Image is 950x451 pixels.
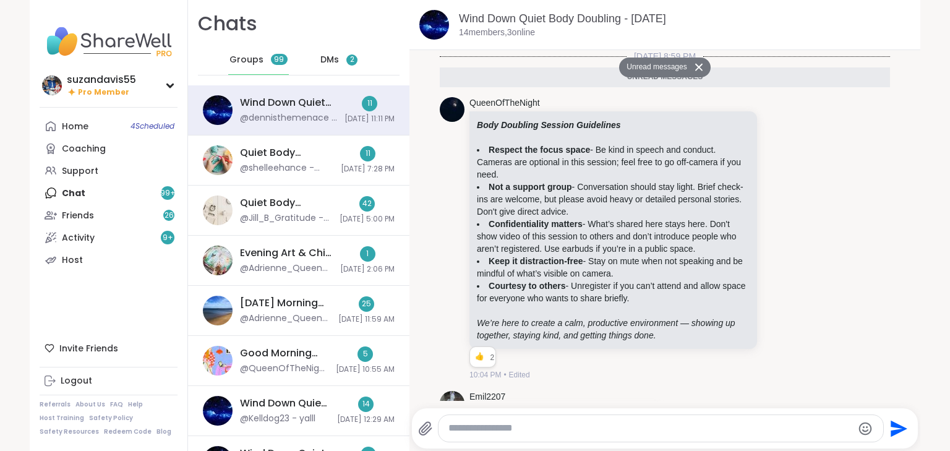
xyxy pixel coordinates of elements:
div: Quiet Body Doubling For Productivity - [DATE] [240,196,332,210]
button: Reactions: like [474,352,485,362]
div: Wind Down Quiet Body Doubling - [DATE] [240,96,337,110]
strong: Body Doubling Session Guidelines [477,120,621,130]
p: 14 members, 3 online [459,27,535,39]
a: Blog [156,427,171,436]
span: 9 + [163,233,173,243]
a: Home4Scheduled [40,115,178,137]
div: Invite Friends [40,337,178,359]
strong: Courtesy to others [489,281,565,291]
div: [DATE] Morning Body Doublers and Chillers!, [DATE] [240,296,331,310]
a: Wind Down Quiet Body Doubling - [DATE] [459,12,666,25]
span: Pro Member [78,87,129,98]
img: https://sharewell-space-live.sfo3.digitaloceanspaces.com/user-generated/d7277878-0de6-43a2-a937-4... [440,97,464,122]
img: Wind Down Quiet Body Doubling - Tuesday, Oct 07 [203,95,233,125]
div: Home [62,121,88,133]
div: suzandavis55 [67,73,136,87]
strong: Confidentiality matters [489,219,583,229]
span: [DATE] 11:59 AM [338,314,395,325]
div: @Adrienne_QueenOfTheDawn - Hi everyone - I am going to move this session over to [DATE] and make ... [240,262,333,275]
a: Redeem Code [104,427,152,436]
span: • [503,369,506,380]
span: DMs [320,54,339,66]
a: Safety Resources [40,427,99,436]
div: Good Morning Body Doubling For Productivity, [DATE] [240,346,328,360]
div: Support [62,165,98,178]
span: [DATE] 11:11 PM [344,114,395,124]
li: - What’s shared here stays here. Don't show video of this session to others and don’t introduce p... [477,218,750,255]
span: [DATE] 5:00 PM [340,214,395,225]
span: 99 [274,54,284,65]
a: QueenOfTheNight [469,97,540,110]
img: Tuesday Morning Body Doublers and Chillers!, Oct 07 [203,296,233,325]
button: Send [884,414,912,442]
span: 👍 [475,353,484,361]
span: [DATE] 10:55 AM [336,364,395,375]
span: 10:04 PM [469,369,501,380]
div: Reaction list [470,347,490,367]
div: Quiet Body Doubling- Productivity/Creativity , [DATE] [240,146,333,160]
strong: Keep it distraction-free [489,256,583,266]
li: - Unregister if you can’t attend and allow space for everyone who wants to share briefly. [477,280,750,304]
div: Wind Down Quiet Body Doubling - [DATE] [240,397,330,410]
a: FAQ [110,400,123,409]
em: We’re here to create a calm, productive environment — showing up together, staying kind, and gett... [477,318,735,340]
div: Friends [62,210,94,222]
img: Quiet Body Doubling- Productivity/Creativity , Oct 07 [203,145,233,175]
div: @Jill_B_Gratitude - [URL][DOMAIN_NAME] [240,212,332,225]
li: - Stay on mute when not speaking and be mindful of what’s visible on camera. [477,255,750,280]
span: 2 [490,352,495,363]
a: Emil2207 [469,391,505,403]
button: Unread messages [619,58,690,77]
h1: Chats [198,10,257,38]
li: - Be kind in speech and conduct. Cameras are optional in this session; feel free to go off-camera... [477,144,750,181]
img: Wind Down Quiet Body Doubling - Tuesday, Oct 07 [419,10,449,40]
span: 2 [350,54,354,65]
li: - Conversation should stay light. Brief check-ins are welcome, but please avoid heavy or detailed... [477,181,750,218]
a: Activity9+ [40,226,178,249]
span: Edited [509,369,530,380]
div: Evening Art & Chill Creative Body Doubling , [DATE] [240,246,333,260]
div: Logout [61,375,92,387]
img: Evening Art & Chill Creative Body Doubling , Oct 09 [203,246,233,275]
span: [DATE] 12:29 AM [337,414,395,425]
textarea: Type your message [448,422,852,435]
a: Referrals [40,400,71,409]
a: Coaching [40,137,178,160]
a: Host [40,249,178,271]
div: @dennisthemenace - [PERSON_NAME] had tech issyes missed the session but thanks [240,112,337,124]
span: [DATE] 2:06 PM [340,264,395,275]
img: Good Morning Body Doubling For Productivity, Oct 07 [203,346,233,376]
a: Host Training [40,414,84,423]
div: Coaching [62,143,106,155]
a: Help [128,400,143,409]
div: 11 [362,96,377,111]
span: 26 [165,210,174,221]
div: Host [62,254,83,267]
span: 4 Scheduled [131,121,174,131]
div: 1 [360,246,375,262]
img: https://sharewell-space-live.sfo3.digitaloceanspaces.com/user-generated/533e235e-f4e9-42f3-ab5a-1... [440,391,464,416]
a: Safety Policy [89,414,133,423]
div: 14 [358,397,374,412]
strong: Respect the focus space [489,145,590,155]
div: @QueenOfTheNight - meeting over! [240,363,328,375]
div: 42 [359,196,375,212]
img: ShareWell Nav Logo [40,20,178,63]
img: Quiet Body Doubling For Productivity - Tuesday, Oct 07 [203,195,233,225]
span: [DATE] 8:59 PM [627,50,703,62]
div: @shelleehance - absolutely i hope they fix them [240,162,333,174]
div: Activity [62,232,95,244]
div: @Adrienne_QueenOfTheDawn - On a call '3 Thanks for hosting [PERSON_NAME]! [240,312,331,325]
img: suzandavis55 [42,75,62,95]
span: Groups [229,54,263,66]
div: 5 [357,346,373,362]
div: Unread messages [440,67,890,87]
span: [DATE] 7:28 PM [341,164,395,174]
div: @Kelldog23 - yalll [240,413,315,425]
img: Wind Down Quiet Body Doubling - Monday, Oct 06 [203,396,233,426]
a: Friends26 [40,204,178,226]
div: 25 [359,296,374,312]
a: Logout [40,370,178,392]
a: About Us [75,400,105,409]
strong: Not a support group [489,182,572,192]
